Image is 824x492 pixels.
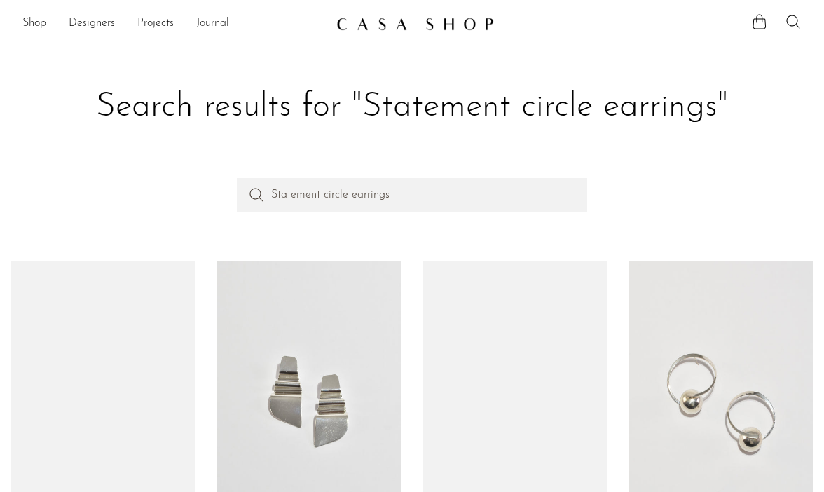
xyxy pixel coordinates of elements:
[22,12,325,36] nav: Desktop navigation
[22,15,46,33] a: Shop
[196,15,229,33] a: Journal
[22,12,325,36] ul: NEW HEADER MENU
[22,86,802,129] h1: Search results for "Statement circle earrings"
[237,178,587,212] input: Perform a search
[137,15,174,33] a: Projects
[69,15,115,33] a: Designers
